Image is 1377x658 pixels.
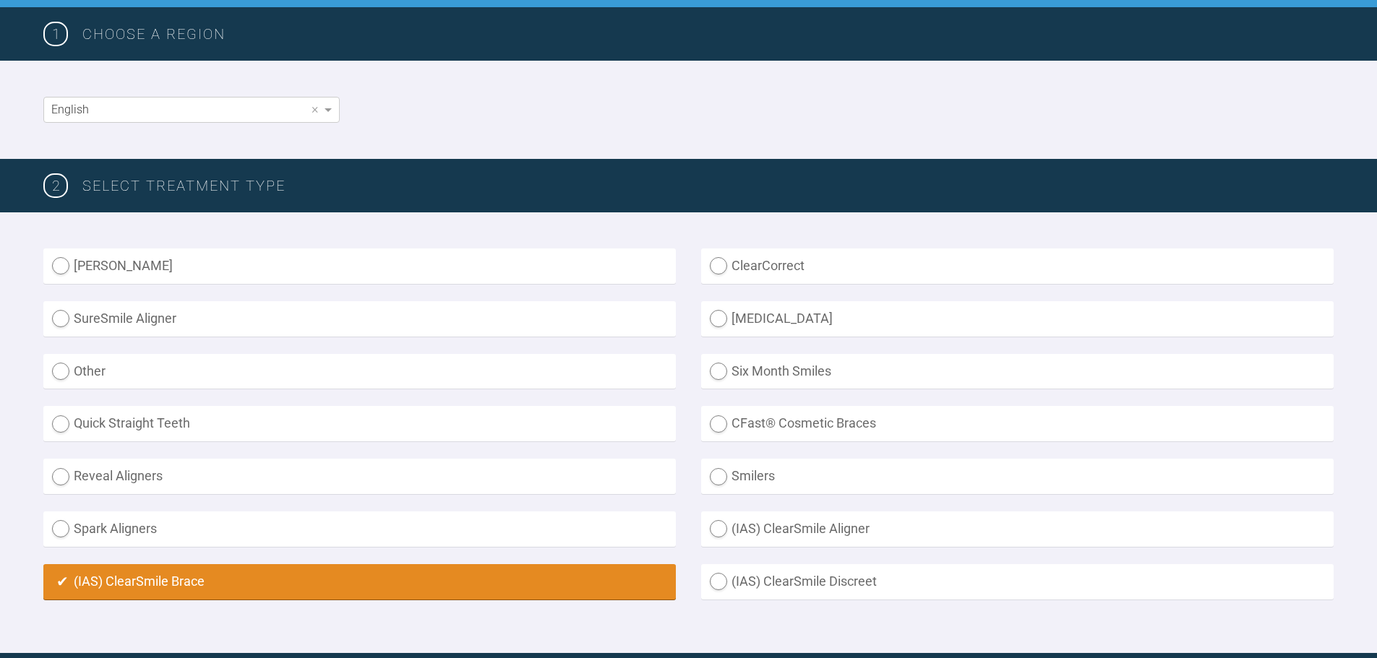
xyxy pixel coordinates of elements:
label: [MEDICAL_DATA] [701,301,1334,337]
label: SureSmile Aligner [43,301,676,337]
label: Other [43,354,676,389]
label: Quick Straight Teeth [43,406,676,441]
label: Spark Aligners [43,511,676,547]
label: (IAS) ClearSmile Discreet [701,564,1334,599]
span: × [312,103,318,116]
label: Smilers [701,459,1334,494]
label: (IAS) ClearSmile Aligner [701,511,1334,547]
h3: Choose a region [82,22,1334,46]
label: Six Month Smiles [701,354,1334,389]
label: CFast® Cosmetic Braces [701,406,1334,441]
label: (IAS) ClearSmile Brace [43,564,676,599]
label: Reveal Aligners [43,459,676,494]
h3: SELECT TREATMENT TYPE [82,174,1334,197]
label: ClearCorrect [701,248,1334,284]
span: 1 [43,22,68,46]
label: [PERSON_NAME] [43,248,676,284]
span: Clear value [309,98,321,122]
span: 2 [43,173,68,198]
span: English [51,103,89,116]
